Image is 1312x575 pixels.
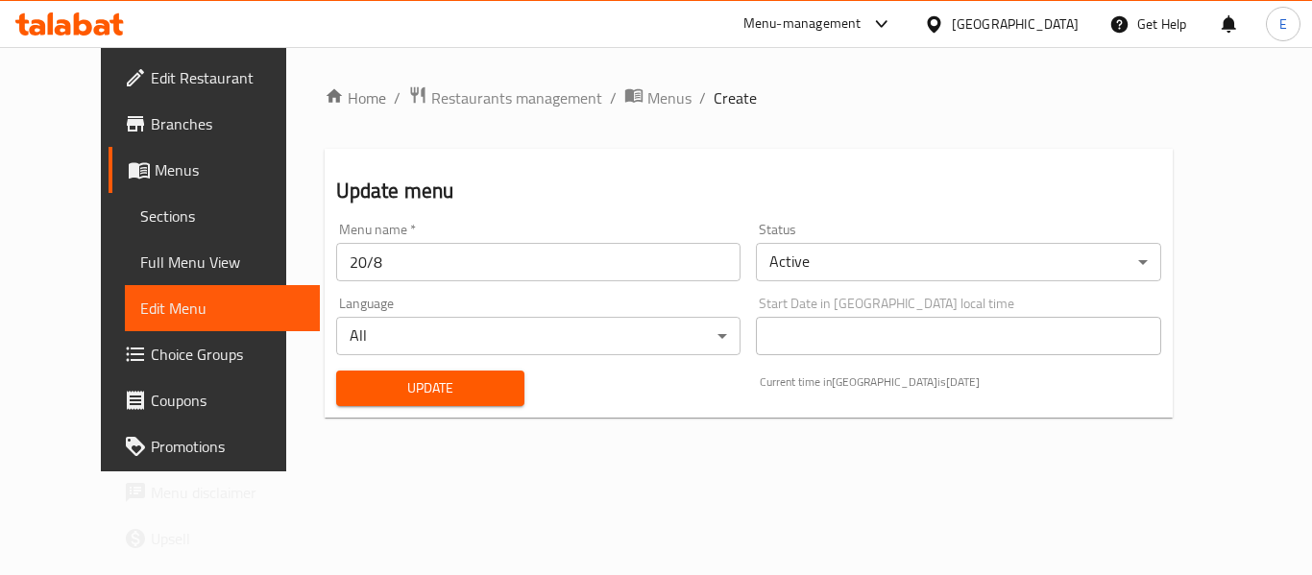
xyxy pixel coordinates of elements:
li: / [610,86,617,109]
a: Full Menu View [125,239,320,285]
span: Menu disclaimer [151,481,304,504]
a: Branches [109,101,320,147]
span: Choice Groups [151,343,304,366]
a: Choice Groups [109,331,320,377]
a: Promotions [109,423,320,469]
span: Full Menu View [140,251,304,274]
span: Menus [647,86,692,109]
div: Menu-management [743,12,862,36]
span: Upsell [151,527,304,550]
li: / [394,86,401,109]
a: Edit Menu [125,285,320,331]
span: Sections [140,204,304,228]
span: Update [352,376,510,400]
div: Active [756,243,1161,281]
li: / [699,86,706,109]
span: Edit Restaurant [151,66,304,89]
button: Update [336,371,525,406]
a: Upsell [109,515,320,562]
a: Restaurants management [408,85,602,110]
span: Restaurants management [431,86,602,109]
span: E [1279,13,1287,35]
a: Sections [125,193,320,239]
a: Coupons [109,377,320,423]
a: Menu disclaimer [109,469,320,515]
span: Branches [151,112,304,135]
div: [GEOGRAPHIC_DATA] [952,13,1079,35]
p: Current time in [GEOGRAPHIC_DATA] is [DATE] [760,373,1161,391]
a: Home [325,86,386,109]
div: All [336,317,741,355]
a: Menus [624,85,692,110]
nav: breadcrumb [325,85,1173,110]
h2: Update menu [336,177,1161,205]
span: Create [714,86,757,109]
a: Edit Restaurant [109,55,320,101]
input: Please enter Menu name [336,243,741,281]
span: Menus [155,158,304,181]
span: Promotions [151,435,304,458]
span: Coupons [151,389,304,412]
a: Menus [109,147,320,193]
span: Edit Menu [140,297,304,320]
